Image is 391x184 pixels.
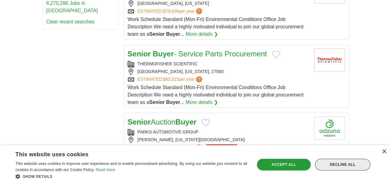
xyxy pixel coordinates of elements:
[23,174,53,179] span: Show details
[163,145,179,150] span: $57,114
[185,99,218,106] a: More details ❯
[382,149,386,154] div: Close
[202,119,210,126] button: Add to favorite jobs
[166,31,180,37] strong: Buyer
[46,1,98,13] a: 8,270,286 Jobs in [GEOGRAPHIC_DATA]
[138,8,203,14] a: ESTIMATED:$78,638per year?
[15,149,232,158] div: This website uses cookies
[128,17,304,37] span: Work Schedule Standard (Mon-Fri) Environmental Conditions Office Job Description We need a highly...
[128,137,309,143] div: [PERSON_NAME], [US_STATE][GEOGRAPHIC_DATA]
[315,159,370,170] div: Decline all
[138,76,203,83] a: ESTIMATED:$82,515per year?
[15,162,247,172] span: This website uses cookies to improve user experience and to enable personalised advertising. By u...
[128,85,304,105] span: Work Schedule Standard (Mon-Fri) Environmental Conditions Office Job Description We need a highly...
[163,9,179,14] span: $78,638
[314,117,345,140] img: Company logo
[15,173,248,179] div: Show details
[196,8,202,14] span: ?
[314,48,345,72] img: Thermo Fisher Scientific logo
[272,51,280,58] button: Add to favorite jobs
[206,144,238,151] span: CLOSING SOON
[128,0,309,7] div: [GEOGRAPHIC_DATA], [US_STATE]
[96,168,115,172] a: Read more, opens a new window
[46,19,95,24] a: Clear recent searches
[128,118,197,126] a: SeniorAuctionBuyer
[128,50,151,58] strong: Senior
[196,144,202,150] span: ?
[138,144,203,151] a: ESTIMATED:$57,114per year?
[149,100,165,105] strong: Senior
[153,50,174,58] strong: Buyer
[185,31,218,38] a: More details ❯
[166,100,180,105] strong: Buyer
[128,50,267,58] a: Senior Buyer- Service Parts Procurement
[128,129,309,135] div: PARKS AUTOMOTIVE GROUP
[128,118,151,126] strong: Senior
[149,31,165,37] strong: Senior
[175,118,196,126] strong: Buyer
[163,77,179,82] span: $82,515
[128,68,309,75] div: [GEOGRAPHIC_DATA], [US_STATE], 27560
[138,61,198,66] a: THERMOFISHER SCIENTIFIC
[257,159,311,170] div: Accept all
[196,76,202,82] span: ?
